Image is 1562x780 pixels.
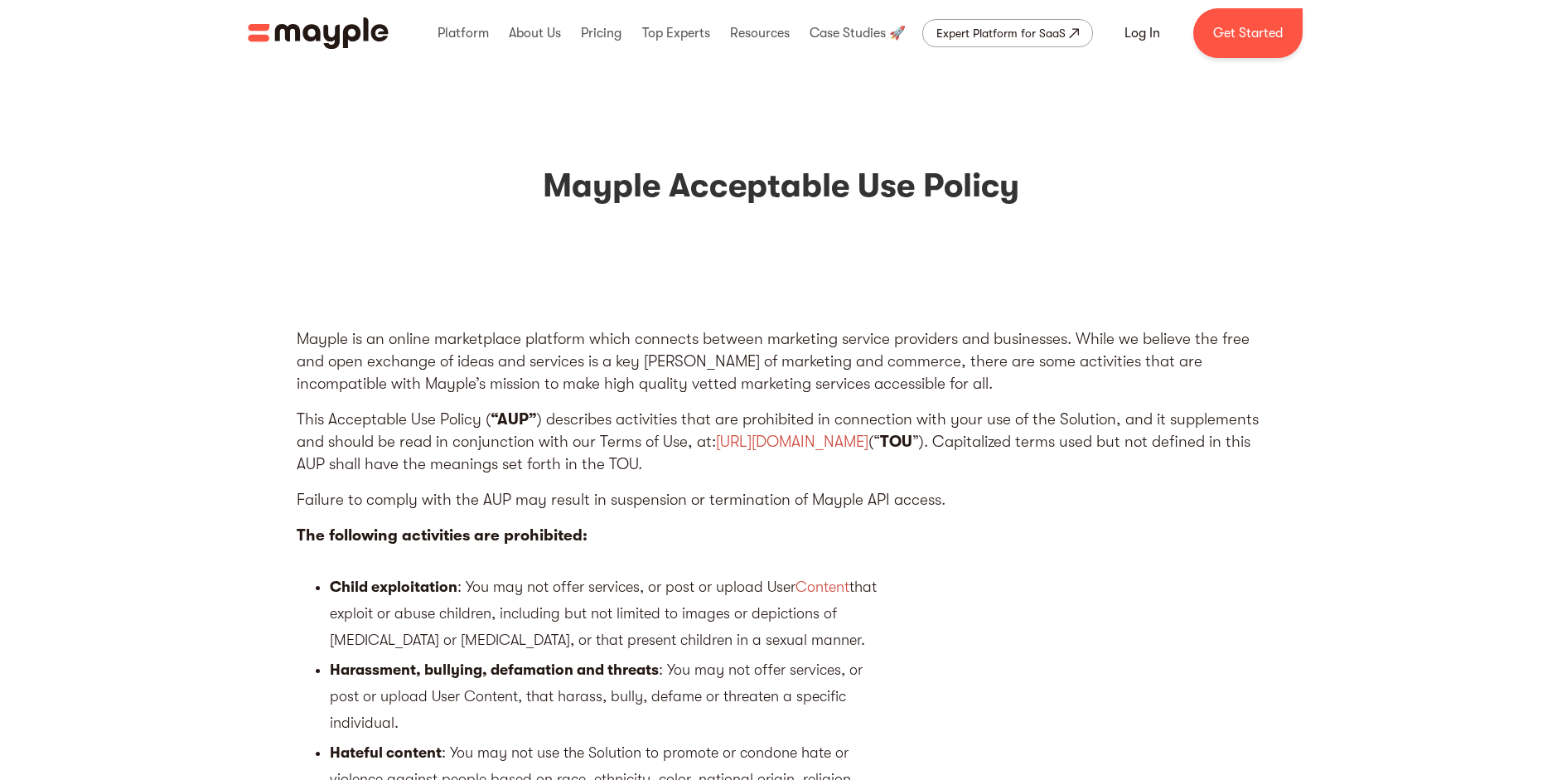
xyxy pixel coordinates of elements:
strong: Hateful content [330,744,442,761]
strong: Child exploitation [330,579,457,595]
strong: “AUP” [491,410,537,429]
div: Resources [726,7,794,60]
a: home [248,17,389,49]
strong: Mayple Acceptable Use Policy [543,167,1019,205]
a: Get Started [1193,8,1303,58]
img: Mayple logo [248,17,389,49]
strong: Harassment, bullying, defamation and threats [330,661,659,678]
p: Mayple is an online marketplace platform which connects between marketing service providers and b... [297,328,1266,395]
a: Log In [1105,13,1180,53]
p: This Acceptable Use Policy ( ) describes activities that are prohibited in connection with your u... [297,409,1266,476]
div: Platform [433,7,493,60]
div: Pricing [577,7,626,60]
strong: The following activities are prohibited: [297,526,588,545]
a: Content [796,579,849,595]
li: : You may not offer services, or post or upload User Content, that harass, bully, defame or threa... [330,656,877,736]
a: Expert Platform for SaaS [922,19,1093,47]
div: Top Experts [638,7,714,60]
div: About Us [505,7,565,60]
p: Failure to comply with the AUP may result in suspension or termination of Mayple API access. [297,489,1266,511]
a: [URL][DOMAIN_NAME] [716,433,868,451]
div: Expert Platform for SaaS [936,23,1066,43]
strong: TOU [880,433,912,451]
li: : You may not offer services, or post or upload User that exploit or abuse children, including bu... [330,574,877,653]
